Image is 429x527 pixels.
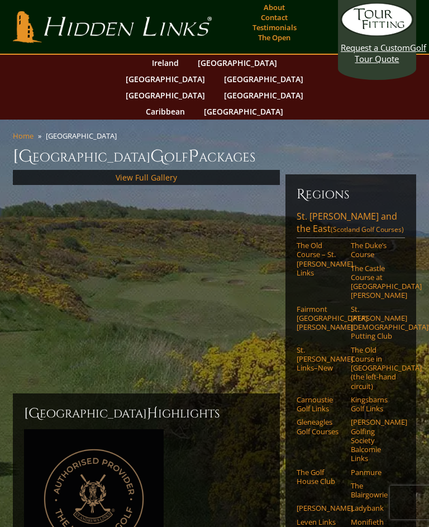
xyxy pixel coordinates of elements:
a: Caribbean [140,103,190,120]
a: The Blairgowrie [351,481,398,500]
a: Ireland [146,55,184,71]
a: [GEOGRAPHIC_DATA] [218,71,309,87]
a: Monifieth [351,517,398,526]
a: The Castle Course at [GEOGRAPHIC_DATA][PERSON_NAME] [351,264,398,300]
a: Fairmont [GEOGRAPHIC_DATA][PERSON_NAME] [297,305,344,332]
span: P [188,145,199,168]
a: St. [PERSON_NAME] [DEMOGRAPHIC_DATA]’ Putting Club [351,305,398,341]
a: Request a CustomGolf Tour Quote [341,3,413,64]
li: [GEOGRAPHIC_DATA] [46,131,121,141]
a: Leven Links [297,517,344,526]
span: H [147,405,158,422]
a: Testimonials [250,20,299,35]
a: The Golf House Club [297,468,344,486]
a: [GEOGRAPHIC_DATA] [192,55,283,71]
a: [GEOGRAPHIC_DATA] [120,87,211,103]
span: Request a Custom [341,42,410,53]
a: [PERSON_NAME] Golfing Society Balcomie Links [351,417,398,463]
a: Ladybank [351,504,398,512]
a: Gleneagles Golf Courses [297,417,344,436]
a: St. [PERSON_NAME] and the East(Scotland Golf Courses) [297,210,405,238]
h1: [GEOGRAPHIC_DATA] olf ackages [13,145,416,168]
a: [GEOGRAPHIC_DATA] [198,103,289,120]
a: View Full Gallery [116,172,177,183]
a: Contact [258,10,290,25]
a: Carnoustie Golf Links [297,395,344,414]
a: [GEOGRAPHIC_DATA] [120,71,211,87]
a: The Open [255,30,293,45]
a: The Duke’s Course [351,241,398,259]
a: The Old Course in [GEOGRAPHIC_DATA] (the left-hand circuit) [351,345,398,391]
span: (Scotland Golf Courses) [331,225,404,234]
h6: Regions [297,186,405,203]
a: Kingsbarns Golf Links [351,395,398,414]
span: G [150,145,164,168]
a: Panmure [351,468,398,477]
a: Home [13,131,34,141]
a: St. [PERSON_NAME] Links–New [297,345,344,373]
a: [PERSON_NAME] [297,504,344,512]
a: The Old Course – St. [PERSON_NAME] Links [297,241,344,277]
a: [GEOGRAPHIC_DATA] [218,87,309,103]
h2: [GEOGRAPHIC_DATA] ighlights [24,405,269,422]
